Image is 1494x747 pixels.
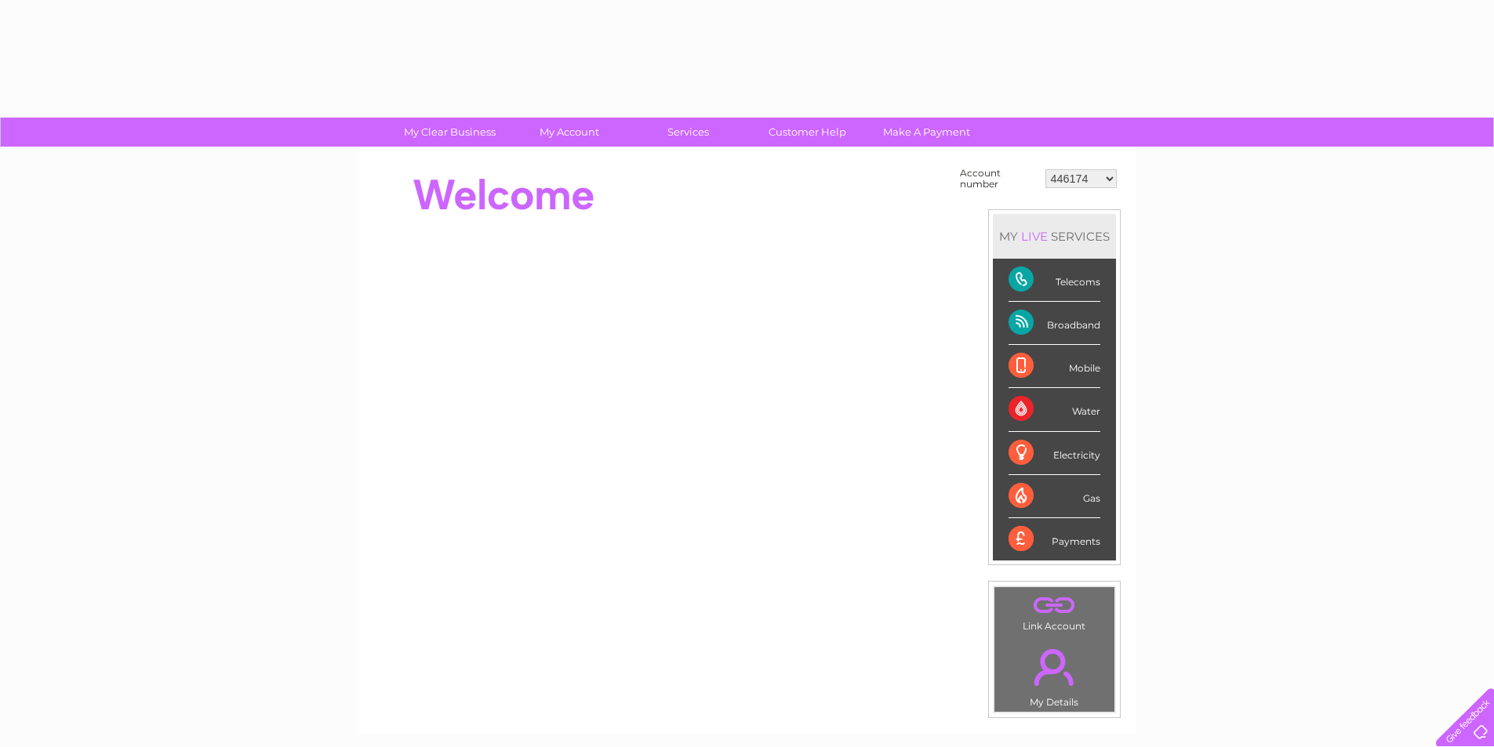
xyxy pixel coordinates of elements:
td: Account number [956,164,1041,194]
div: Water [1009,388,1100,431]
div: Mobile [1009,345,1100,388]
a: My Account [504,118,634,147]
div: Payments [1009,518,1100,560]
div: Broadband [1009,302,1100,345]
a: Make A Payment [862,118,991,147]
div: MY SERVICES [993,214,1116,259]
a: . [998,640,1111,694]
a: . [998,591,1111,618]
td: Link Account [994,586,1115,636]
a: My Clear Business [385,118,514,147]
a: Customer Help [743,118,872,147]
div: Telecoms [1009,259,1100,302]
a: Services [623,118,753,147]
div: Gas [1009,475,1100,518]
div: LIVE [1018,229,1051,244]
div: Electricity [1009,432,1100,475]
td: My Details [994,636,1115,713]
